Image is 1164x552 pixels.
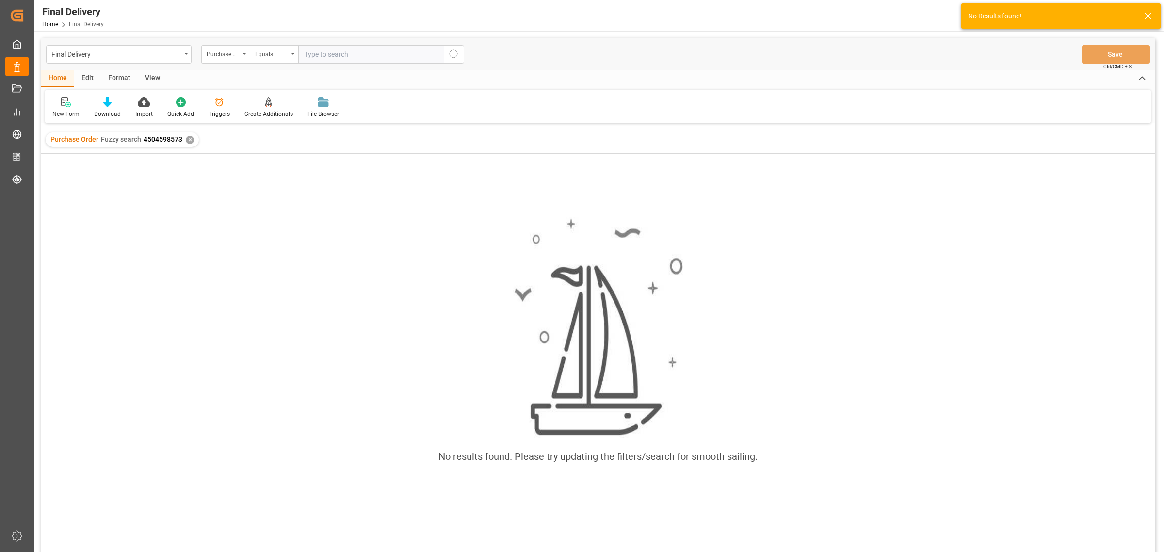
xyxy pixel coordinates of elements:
[144,135,182,143] span: 4504598573
[135,110,153,118] div: Import
[307,110,339,118] div: File Browser
[444,45,464,64] button: search button
[101,135,141,143] span: Fuzzy search
[207,48,240,59] div: Purchase Order
[50,135,98,143] span: Purchase Order
[209,110,230,118] div: Triggers
[1082,45,1150,64] button: Save
[250,45,298,64] button: open menu
[46,45,192,64] button: open menu
[51,48,181,60] div: Final Delivery
[201,45,250,64] button: open menu
[94,110,121,118] div: Download
[438,449,758,464] div: No results found. Please try updating the filters/search for smooth sailing.
[138,70,167,87] div: View
[298,45,444,64] input: Type to search
[513,217,683,438] img: smooth_sailing.jpeg
[41,70,74,87] div: Home
[244,110,293,118] div: Create Additionals
[968,11,1135,21] div: No Results found!
[74,70,101,87] div: Edit
[255,48,288,59] div: Equals
[42,21,58,28] a: Home
[101,70,138,87] div: Format
[167,110,194,118] div: Quick Add
[1103,63,1132,70] span: Ctrl/CMD + S
[42,4,104,19] div: Final Delivery
[52,110,80,118] div: New Form
[186,136,194,144] div: ✕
